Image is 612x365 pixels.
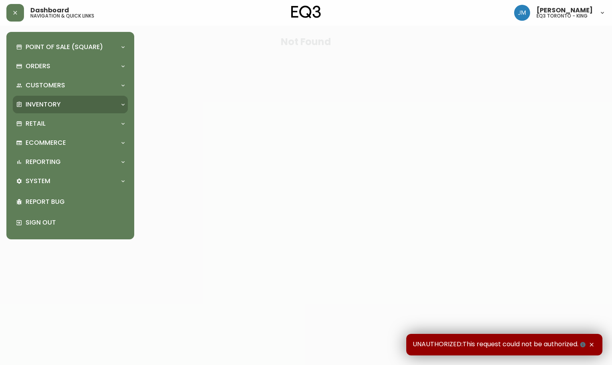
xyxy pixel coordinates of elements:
div: Report Bug [13,191,128,212]
div: Retail [13,115,128,132]
p: Reporting [26,158,61,166]
p: Sign Out [26,218,125,227]
div: System [13,172,128,190]
div: Reporting [13,153,128,171]
p: Customers [26,81,65,90]
div: Customers [13,77,128,94]
p: Report Bug [26,197,125,206]
p: System [26,177,50,185]
div: Sign Out [13,212,128,233]
span: Dashboard [30,7,69,14]
img: b88646003a19a9f750de19192e969c24 [514,5,530,21]
p: Orders [26,62,50,71]
h5: eq3 toronto - king [536,14,588,18]
p: Point of Sale (Square) [26,43,103,51]
img: logo [291,6,321,18]
p: Ecommerce [26,138,66,147]
span: UNAUTHORIZED:This request could not be authorized. [413,340,587,349]
div: Orders [13,57,128,75]
p: Retail [26,119,46,128]
h5: navigation & quick links [30,14,94,18]
p: Inventory [26,100,61,109]
div: Point of Sale (Square) [13,38,128,56]
div: Ecommerce [13,134,128,152]
div: Inventory [13,96,128,113]
span: [PERSON_NAME] [536,7,593,14]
